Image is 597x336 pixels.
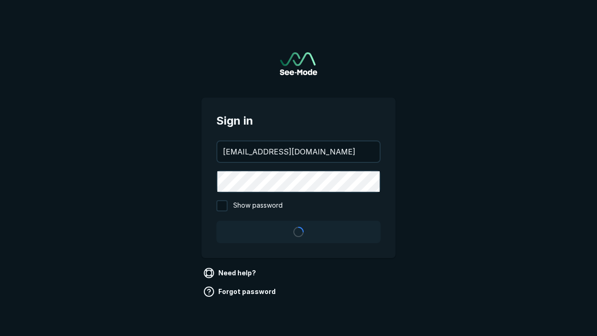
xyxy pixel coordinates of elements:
span: Show password [233,200,283,211]
span: Sign in [216,112,381,129]
img: See-Mode Logo [280,52,317,75]
a: Forgot password [201,284,279,299]
a: Need help? [201,266,260,280]
input: your@email.com [217,141,380,162]
a: Go to sign in [280,52,317,75]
